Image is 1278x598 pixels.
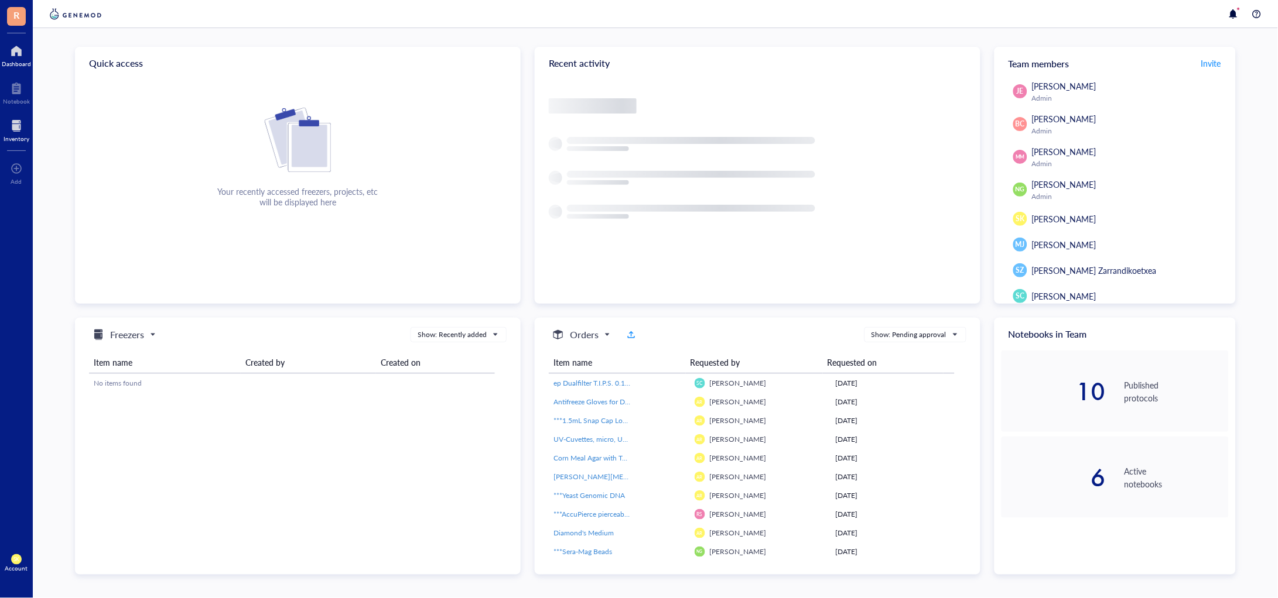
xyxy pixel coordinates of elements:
a: ep Dualfilter T.I.P.S. 0.1 – 10 µL M [553,378,685,389]
span: BC [1016,119,1025,129]
span: [PERSON_NAME] [1032,290,1096,302]
div: Show: Recently added [418,329,487,340]
span: AR [697,493,703,498]
div: [DATE] [835,378,949,389]
button: Invite [1201,54,1222,73]
a: Antifreeze Gloves for Dry Ice Handling [MEDICAL_DATA] Sponge and Cotton Inner [553,397,685,407]
div: Team members [995,47,1236,80]
th: Item name [89,352,241,373]
span: Corn Meal Agar with Tween® 80 Plate, Deep Fill [553,453,702,463]
span: [PERSON_NAME] Zarrandikoetxea [1032,264,1157,276]
h5: Freezers [110,328,144,342]
span: [PERSON_NAME][MEDICAL_DATA] (SabDex) Agar, [PERSON_NAME] [553,472,772,482]
span: SK [13,556,19,562]
div: No items found [94,378,490,389]
span: [PERSON_NAME] [710,397,767,407]
a: ***AccuPierce pierceable foil lidding [553,509,685,520]
th: Requested by [686,352,823,373]
div: Inventory [4,135,29,142]
a: Diamond's Medium [553,528,685,538]
span: ***AccuPierce pierceable foil lidding [553,509,664,519]
div: Admin [1032,192,1224,201]
span: RS [697,511,702,517]
div: Admin [1032,126,1224,136]
span: [PERSON_NAME] [710,472,767,482]
a: [PERSON_NAME][MEDICAL_DATA] (SabDex) Agar, [PERSON_NAME] [553,472,685,482]
div: Add [11,178,22,185]
a: ***Yeast Genomic DNA [553,490,685,501]
span: AR [697,399,703,404]
div: Active notebooks [1125,465,1229,490]
th: Created on [376,352,495,373]
span: Antifreeze Gloves for Dry Ice Handling [MEDICAL_DATA] Sponge and Cotton Inner [553,397,809,407]
span: [PERSON_NAME] [1032,146,1096,157]
div: Show: Pending approval [872,329,946,340]
div: [DATE] [835,415,949,426]
span: UV-Cuvettes, micro, UV-transparent [553,434,665,444]
span: AR [697,474,703,479]
span: AR [697,455,703,460]
span: [PERSON_NAME] [710,509,767,519]
span: [PERSON_NAME] [710,528,767,538]
img: genemod-logo [47,7,104,21]
span: MM [1016,153,1024,161]
span: [PERSON_NAME] [1032,239,1096,250]
div: [DATE] [835,397,949,407]
div: [DATE] [835,528,949,538]
a: ***1.5mL Snap Cap Low Retention Microcentrifuge Tubes [553,415,685,426]
span: Invite [1201,57,1221,69]
span: [PERSON_NAME] [710,434,767,444]
a: Dashboard [2,42,31,67]
div: Admin [1032,159,1224,169]
div: [DATE] [835,472,949,482]
span: ***Sera-Mag Beads [553,547,612,556]
span: SC [1016,291,1025,301]
div: Recent activity [535,47,980,80]
span: ***1.5mL Snap Cap Low Retention Microcentrifuge Tubes [553,415,731,425]
span: [PERSON_NAME] [710,415,767,425]
span: [PERSON_NAME] [1032,213,1096,225]
th: Created by [241,352,376,373]
div: Your recently accessed freezers, projects, etc will be displayed here [217,186,378,207]
span: MJ [1016,239,1025,250]
span: SZ [1016,265,1024,276]
span: [PERSON_NAME] [710,378,767,388]
h5: Orders [570,328,599,342]
div: 6 [1002,466,1106,489]
div: Notebooks in Team [995,318,1236,350]
span: [PERSON_NAME] [1032,113,1096,125]
span: JE [1017,86,1024,97]
span: ***Yeast Genomic DNA [553,490,625,500]
th: Item name [549,352,686,373]
div: [DATE] [835,547,949,557]
span: ep Dualfilter T.I.P.S. 0.1 – 10 µL M [553,378,659,388]
span: [PERSON_NAME] [1032,80,1096,92]
a: ***Sera-Mag Beads [553,547,685,557]
a: Corn Meal Agar with Tween® 80 Plate, Deep Fill [553,453,685,463]
span: [PERSON_NAME] [710,490,767,500]
th: Requested on [823,352,944,373]
div: Notebook [3,98,30,105]
a: UV-Cuvettes, micro, UV-transparent [553,434,685,445]
div: Quick access [75,47,521,80]
a: Notebook [3,79,30,105]
div: 10 [1002,380,1106,403]
div: Dashboard [2,60,31,67]
a: Inventory [4,116,29,142]
div: [DATE] [835,453,949,463]
div: [DATE] [835,490,949,501]
span: [PERSON_NAME] [1032,178,1096,190]
img: Cf+DiIyRRx+BTSbnYhsZzE9to3+AfuhVxcka4spAAAAAElFTkSuQmCC [265,108,331,172]
span: AR [697,418,703,423]
span: Diamond's Medium [553,528,614,538]
span: SC [697,380,703,386]
span: [PERSON_NAME] [710,547,767,556]
span: AR [697,437,703,442]
div: [DATE] [835,509,949,520]
div: Admin [1032,94,1224,103]
div: [DATE] [835,434,949,445]
span: [PERSON_NAME] [710,453,767,463]
span: NG [697,549,703,554]
span: AR [697,530,703,535]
